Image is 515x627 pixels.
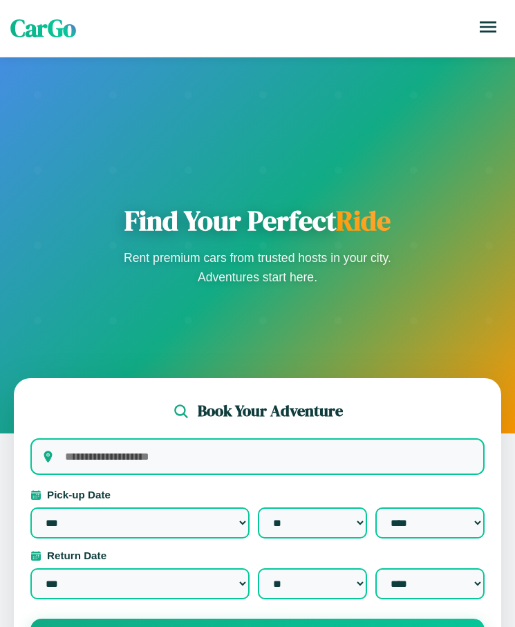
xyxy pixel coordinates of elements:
span: Ride [336,202,391,239]
label: Return Date [30,550,485,561]
p: Rent premium cars from trusted hosts in your city. Adventures start here. [120,248,396,287]
label: Pick-up Date [30,489,485,500]
h1: Find Your Perfect [120,204,396,237]
span: CarGo [10,12,76,45]
h2: Book Your Adventure [198,400,343,422]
